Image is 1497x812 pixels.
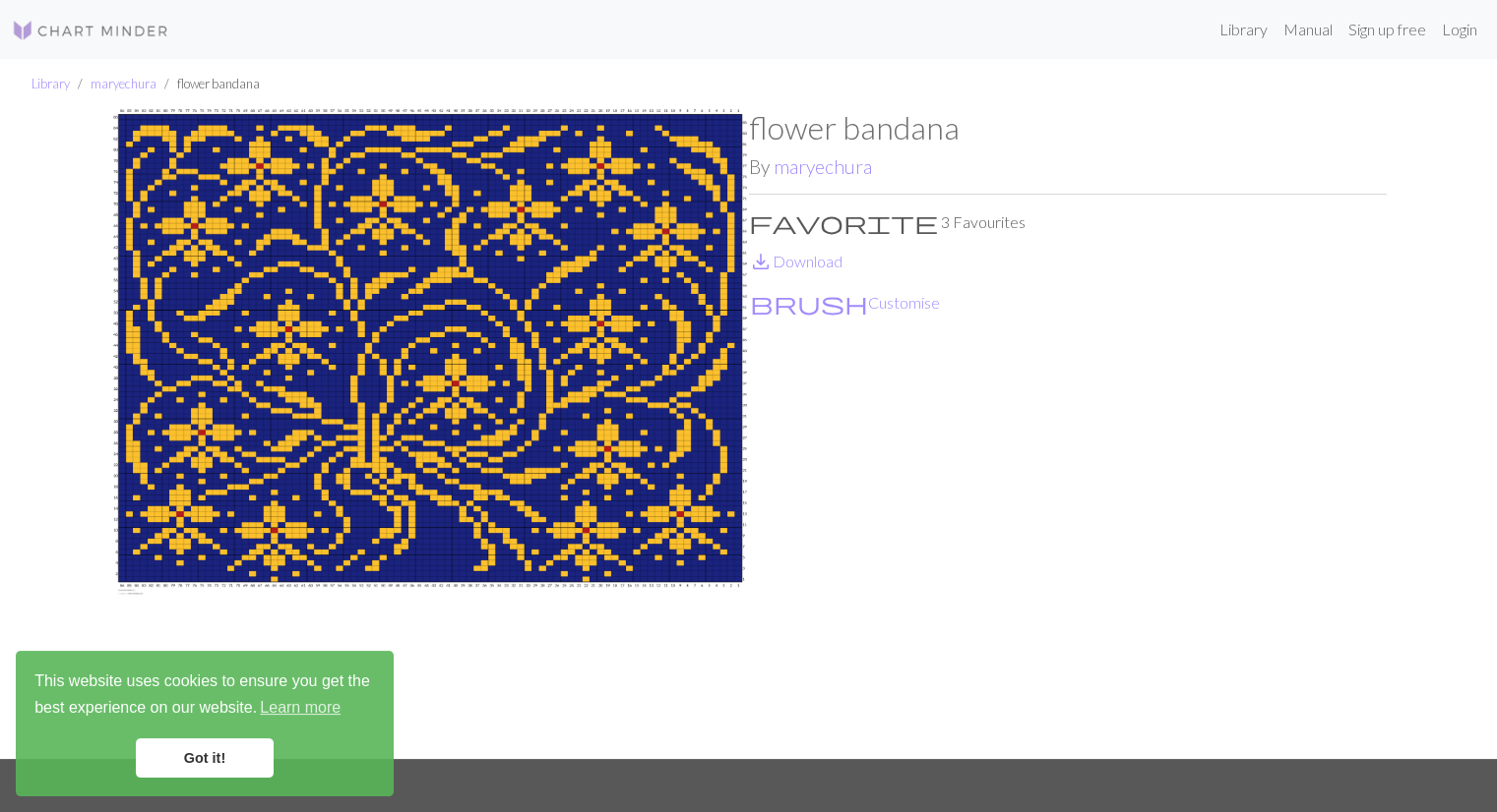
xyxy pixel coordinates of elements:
[750,291,868,315] i: Customise
[1212,10,1276,49] a: Library
[749,210,1387,234] p: 3 Favourites
[31,76,70,91] a: Library
[749,290,941,316] button: CustomiseCustomise
[749,252,842,270] a: DownloadDownload
[749,155,1387,178] h2: By
[136,738,274,778] a: dismiss cookie message
[749,109,1387,146] h1: flower bandana
[34,669,375,723] span: This website uses cookies to ensure you get the best experience on our website.
[749,248,773,275] span: save_alt
[1276,10,1341,49] a: Manual
[12,19,169,42] img: Logo
[111,109,749,759] img: forest bandana
[749,250,773,273] i: Download
[156,75,260,93] li: flower bandana
[91,76,156,91] a: maryechura
[749,208,938,236] span: favorite
[749,210,938,234] i: Favourite
[257,693,343,723] a: learn more about cookies
[16,651,394,796] div: cookieconsent
[774,155,872,178] a: maryechura
[1341,10,1434,49] a: Sign up free
[1434,10,1485,49] a: Login
[750,289,868,317] span: brush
